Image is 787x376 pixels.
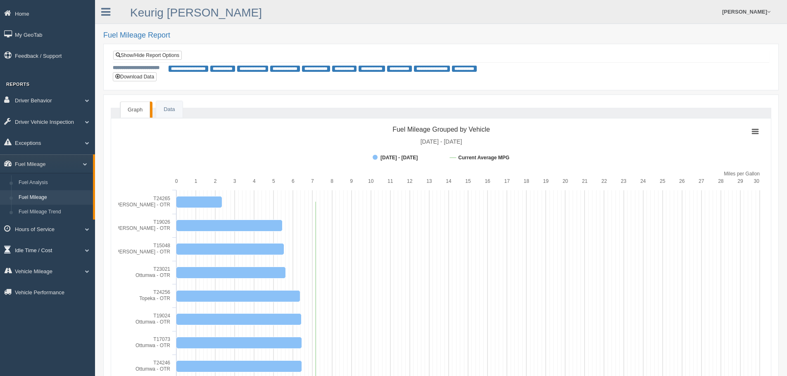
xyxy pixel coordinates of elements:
tspan: Ottumwa - OTR [136,343,170,348]
tspan: Current Average MPG [458,155,509,161]
text: 16 [485,178,490,184]
text: 29 [737,178,743,184]
text: 23 [621,178,627,184]
text: 7 [311,178,314,184]
text: 19 [543,178,549,184]
tspan: T17073 [153,336,170,342]
tspan: Ottumwa - OTR [136,319,170,325]
text: 5 [272,178,275,184]
text: 15 [465,178,471,184]
a: Fuel Mileage [15,190,93,205]
text: 13 [426,178,432,184]
tspan: South St [PERSON_NAME] - OTR [94,249,170,255]
text: 9 [350,178,353,184]
text: 27 [699,178,704,184]
text: 18 [524,178,530,184]
text: 0 [175,178,178,184]
tspan: Miles per Gallon [724,171,760,177]
tspan: [DATE] - [DATE] [380,155,418,161]
text: 21 [582,178,588,184]
tspan: Fuel Mileage Grouped by Vehicle [392,126,490,133]
text: 30 [754,178,760,184]
tspan: Ottumwa - OTR [136,272,170,278]
a: Data [156,101,182,118]
tspan: T15048 [153,243,170,248]
text: 17 [504,178,510,184]
tspan: T19026 [153,219,170,225]
text: 24 [640,178,646,184]
a: Fuel Mileage Trend [15,205,93,220]
text: 12 [407,178,413,184]
tspan: T19024 [153,313,170,319]
tspan: T24256 [153,289,170,295]
text: 10 [368,178,374,184]
tspan: Ottumwa - OTR [136,366,170,372]
text: 25 [660,178,666,184]
tspan: [DATE] - [DATE] [421,138,462,145]
text: 2 [214,178,217,184]
tspan: T24246 [153,360,170,366]
text: 8 [330,178,333,184]
a: Keurig [PERSON_NAME] [130,6,262,19]
text: 20 [563,178,568,184]
button: Download Data [113,72,157,81]
a: Fuel Analysis [15,175,93,190]
text: 22 [602,178,607,184]
tspan: Topeka - OTR [139,296,170,301]
h2: Fuel Mileage Report [103,31,779,40]
text: 11 [388,178,393,184]
text: 4 [253,178,256,184]
tspan: T23021 [153,266,170,272]
text: 3 [233,178,236,184]
a: Graph [120,102,150,118]
tspan: South St [PERSON_NAME] - OTR [94,225,170,231]
text: 26 [679,178,685,184]
tspan: South St [PERSON_NAME] - OTR [94,202,170,208]
text: 6 [292,178,295,184]
text: 28 [718,178,724,184]
text: 14 [446,178,452,184]
tspan: T24265 [153,196,170,201]
text: 1 [195,178,197,184]
a: Show/Hide Report Options [113,51,182,60]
